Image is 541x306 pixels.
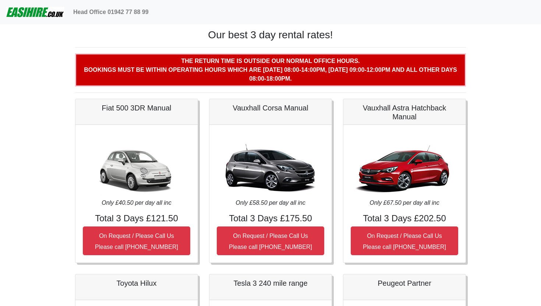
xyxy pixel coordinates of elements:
[217,279,324,288] h5: Tesla 3 240 mile range
[73,9,149,15] b: Head Office 01942 77 88 99
[85,132,188,198] img: Fiat 500 3DR Manual
[351,103,458,121] h5: Vauxhall Astra Hatchback Manual
[83,279,190,288] h5: Toyota Hilux
[75,29,466,41] h1: Our best 3 day rental rates!
[102,200,171,206] i: Only £40.50 per day all inc
[236,200,305,206] i: Only £58.50 per day all inc
[217,213,324,224] h4: Total 3 Days £175.50
[351,213,458,224] h4: Total 3 Days £202.50
[219,132,322,198] img: Vauxhall Corsa Manual
[217,226,324,255] button: On Request / Please Call UsPlease call [PHONE_NUMBER]
[229,233,312,250] small: On Request / Please Call Us Please call [PHONE_NUMBER]
[351,226,458,255] button: On Request / Please Call UsPlease call [PHONE_NUMBER]
[84,58,457,82] b: The return time is outside our normal office hours. Bookings must be within operating hours which...
[353,132,456,198] img: Vauxhall Astra Hatchback Manual
[95,233,178,250] small: On Request / Please Call Us Please call [PHONE_NUMBER]
[70,5,152,20] a: Head Office 01942 77 88 99
[6,5,64,20] img: easihire_logo_small.png
[369,200,439,206] i: Only £67.50 per day all inc
[83,213,190,224] h4: Total 3 Days £121.50
[351,279,458,288] h5: Peugeot Partner
[83,103,190,112] h5: Fiat 500 3DR Manual
[363,233,446,250] small: On Request / Please Call Us Please call [PHONE_NUMBER]
[217,103,324,112] h5: Vauxhall Corsa Manual
[83,226,190,255] button: On Request / Please Call UsPlease call [PHONE_NUMBER]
